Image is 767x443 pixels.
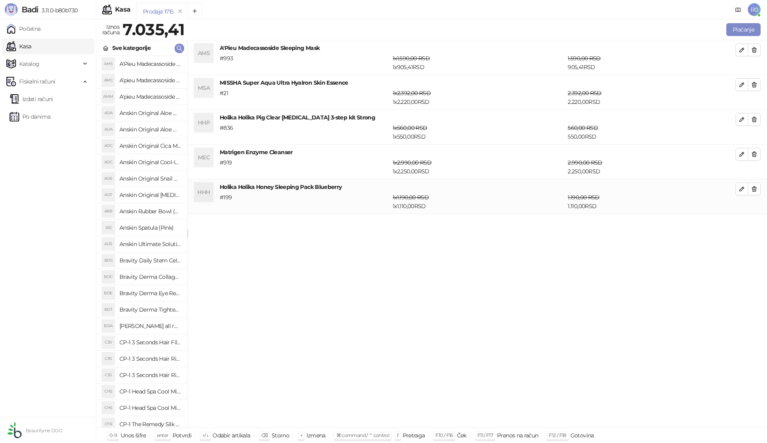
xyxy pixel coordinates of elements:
div: # 919 [218,158,391,176]
div: # 993 [218,54,391,72]
h4: Anskin Original Cool-Ice Modeling Mask 1kg [119,156,181,169]
span: 3.11.0-b80b730 [38,7,77,14]
h4: Holika Holika Honey Sleeping Pack Blueberry [220,183,735,191]
h4: CP-1 3 Seconds Hair Ringer Hair Fill-up Ampoule [119,369,181,381]
div: AOA [102,123,115,136]
h4: Bravity Derma Tightening Neck Ampoule [119,303,181,316]
div: AOA [102,107,115,119]
a: Početna [6,21,41,37]
div: AOC [102,156,115,169]
span: F12 / F18 [549,432,566,438]
a: Po danima [10,109,50,125]
div: AOT [102,189,115,201]
span: R0 [748,3,761,16]
div: Kasa [115,6,130,13]
div: # 836 [218,123,391,141]
span: 560,00 RSD [568,124,598,131]
div: 550,00 RSD [566,123,737,141]
div: AOC [102,139,115,152]
span: ⌘ command / ⌃ control [336,432,389,438]
div: AMS [102,58,115,70]
div: Prenos na račun [497,430,538,441]
span: 1 x 1.590,00 RSD [393,55,430,62]
div: Prodaja 1715 [143,7,173,16]
h4: [PERSON_NAME] all round modeling powder [119,320,181,332]
h4: A'Pieu Madecassoside Sleeping Mask [220,44,735,52]
div: Potvrdi [173,430,192,441]
div: Pretraga [403,430,425,441]
a: Kasa [6,38,31,54]
div: BDA [102,320,115,332]
div: 1 x 2.220,00 RSD [391,89,566,106]
div: BDT [102,303,115,316]
div: 1 x 2.250,00 RSD [391,158,566,176]
h4: A'Pieu Madecassoside Sleeping Mask [119,58,181,70]
div: 1 x 905,41 RSD [391,54,566,72]
h4: CP-1 The Remedy Silk Essence [119,418,181,431]
div: 1.110,00 RSD [566,193,737,211]
div: Iznos računa [101,22,121,38]
div: HHP [194,113,213,132]
div: AOS [102,172,115,185]
div: CHS [102,385,115,398]
h4: CP-1 Head Spa Cool Mint Shampoo [119,385,181,398]
div: C3S [102,352,115,365]
h4: Holika Holika Pig Clear [MEDICAL_DATA] 3-step kit Strong [220,113,735,122]
span: 1 x 2.392,00 RSD [393,89,431,97]
button: Add tab [187,3,203,19]
div: HHH [194,183,213,202]
span: 2.392,00 RSD [568,89,601,97]
div: 1 x 1.110,00 RSD [391,193,566,211]
h4: Anskin Original Cica Modeling Mask 240g [119,139,181,152]
div: AS( [102,221,115,234]
span: Badi [22,5,38,14]
h4: Anskin Original Snail Modeling Mask 1kg [119,172,181,185]
div: ARB [102,205,115,218]
h4: Matrigen Enzyme Cleanser [220,148,735,157]
h4: Bravity Daily Stem Cell Sleeping Pack [119,254,181,267]
div: MEC [194,148,213,167]
div: Unos šifre [121,430,146,441]
div: 2.250,00 RSD [566,158,737,176]
h4: Bravity Derma Eye Repair Ampoule [119,287,181,300]
div: AMS [194,44,213,63]
strong: 7.035,41 [123,20,185,39]
div: MSA [194,78,213,97]
h4: Anskin Spatula (Pink) [119,221,181,234]
h4: CP-1 3 Seconds Hair Ringer Hair Fill-up Ampoule [119,352,181,365]
div: AUS [102,238,115,250]
div: CHS [102,401,115,414]
h4: CP-1 Head Spa Cool Mint Shampoo [119,401,181,414]
span: 2.990,00 RSD [568,159,602,166]
div: # 199 [218,193,391,211]
div: Odabir artikala [213,430,250,441]
a: Izdati računi [10,91,53,107]
span: ⌫ [261,432,268,438]
span: f [397,432,398,438]
div: Izmena [306,430,325,441]
div: BDS [102,254,115,267]
span: F11 / F17 [477,432,493,438]
h4: Anskin Original Aloe Modeling Mask 1kg [119,123,181,136]
h4: Anskin Ultimate Solution Modeling Activator 1000ml [119,238,181,250]
span: 1.190,00 RSD [568,194,599,201]
span: enter [157,432,169,438]
div: AMC [102,74,115,87]
img: Logo [5,3,18,16]
h4: Anskin Rubber Bowl (Pink) [119,205,181,218]
div: Ček [457,430,467,441]
span: Katalog [19,56,40,72]
div: AMM [102,90,115,103]
div: C3S [102,369,115,381]
span: 1 x 2.990,00 RSD [393,159,431,166]
span: 1 x 1.190,00 RSD [393,194,429,201]
span: + [300,432,302,438]
div: 2.220,00 RSD [566,89,737,106]
h4: Anskin Original [MEDICAL_DATA] Modeling Mask 240g [119,189,181,201]
h4: MISSHA Super Aqua Ultra Hyalron Skin Essence [220,78,735,87]
a: Dokumentacija [732,3,745,16]
div: Sve kategorije [112,44,151,52]
div: grid [96,56,187,427]
div: CTR [102,418,115,431]
div: Storno [272,430,289,441]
